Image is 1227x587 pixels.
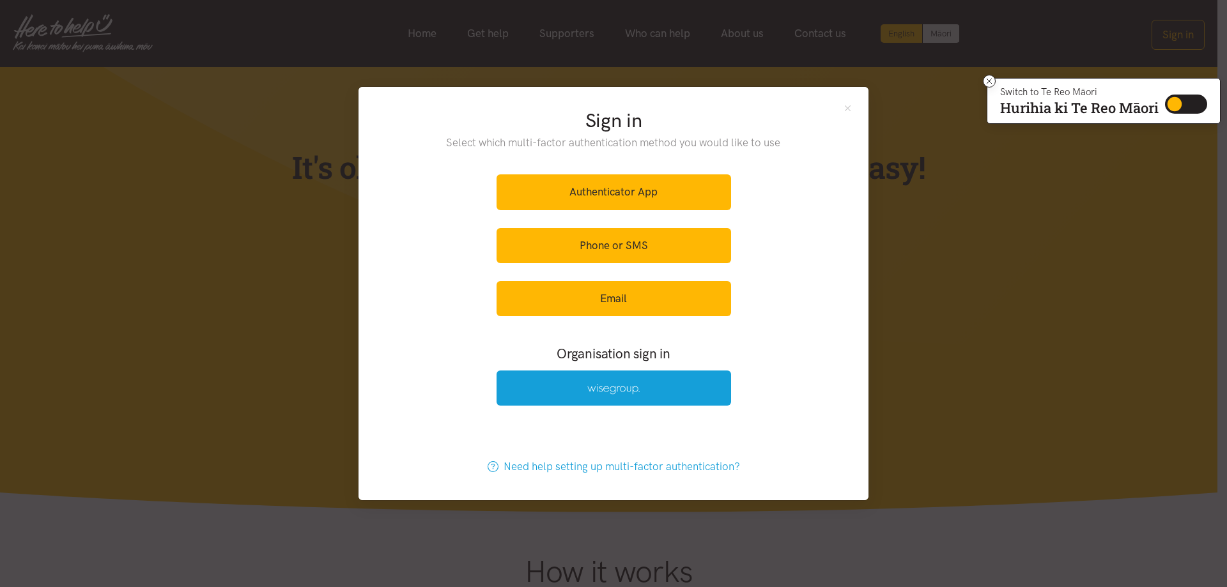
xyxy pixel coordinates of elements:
img: Wise Group [587,384,640,395]
p: Select which multi-factor authentication method you would like to use [421,134,807,151]
button: Close [842,102,853,113]
a: Email [497,281,731,316]
p: Switch to Te Reo Māori [1000,88,1159,96]
a: Need help setting up multi-factor authentication? [474,449,753,484]
p: Hurihia ki Te Reo Māori [1000,102,1159,114]
h3: Organisation sign in [461,344,766,363]
h2: Sign in [421,107,807,134]
a: Phone or SMS [497,228,731,263]
a: Authenticator App [497,174,731,210]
